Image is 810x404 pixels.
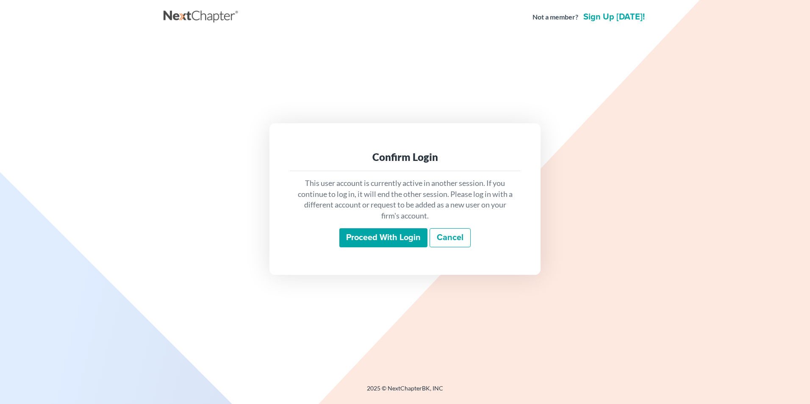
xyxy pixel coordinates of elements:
strong: Not a member? [533,12,578,22]
div: 2025 © NextChapterBK, INC [164,384,646,399]
div: Confirm Login [297,150,513,164]
a: Cancel [430,228,471,248]
input: Proceed with login [339,228,427,248]
a: Sign up [DATE]! [582,13,646,21]
p: This user account is currently active in another session. If you continue to log in, it will end ... [297,178,513,221]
